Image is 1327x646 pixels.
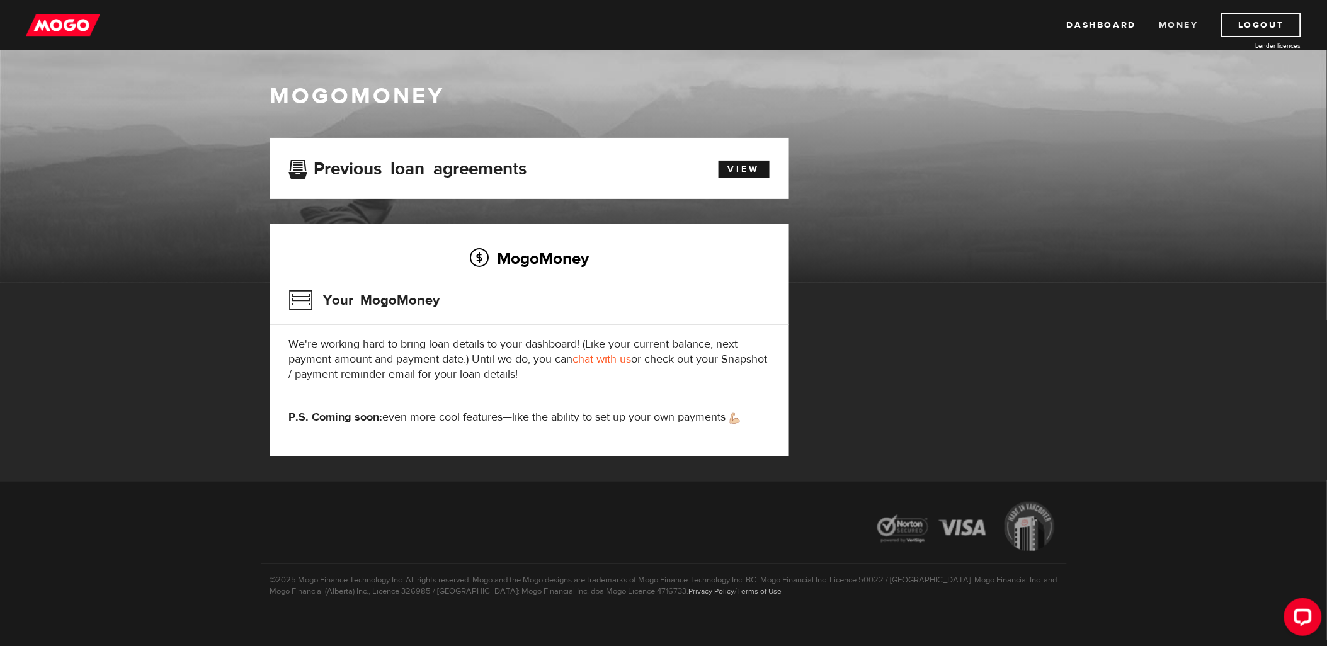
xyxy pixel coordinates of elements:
a: Privacy Policy [689,586,735,596]
strong: P.S. Coming soon: [289,410,383,424]
img: strong arm emoji [730,413,740,424]
a: chat with us [573,352,632,366]
a: Dashboard [1067,13,1136,37]
a: Money [1159,13,1199,37]
h1: MogoMoney [270,83,1057,110]
a: Logout [1221,13,1301,37]
h3: Previous loan agreements [289,159,527,175]
p: ©2025 Mogo Finance Technology Inc. All rights reserved. Mogo and the Mogo designs are trademarks ... [261,564,1067,597]
a: Terms of Use [738,586,782,596]
h2: MogoMoney [289,245,770,271]
h3: Your MogoMoney [289,284,440,317]
a: View [719,161,770,178]
iframe: LiveChat chat widget [1274,593,1327,646]
img: mogo_logo-11ee424be714fa7cbb0f0f49df9e16ec.png [26,13,100,37]
img: legal-icons-92a2ffecb4d32d839781d1b4e4802d7b.png [865,492,1067,564]
a: Lender licences [1207,41,1301,50]
p: even more cool features—like the ability to set up your own payments [289,410,770,425]
p: We're working hard to bring loan details to your dashboard! (Like your current balance, next paym... [289,337,770,382]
